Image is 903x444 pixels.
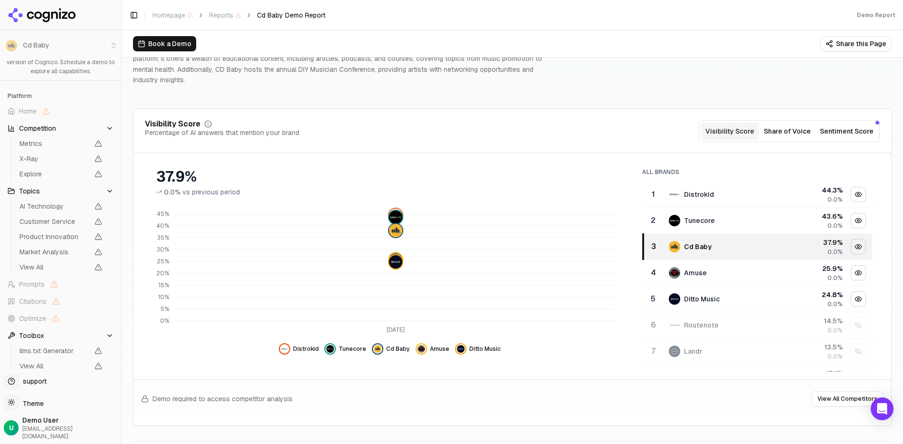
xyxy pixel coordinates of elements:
[156,270,169,277] tspan: 20%
[19,262,89,272] span: View All
[783,264,843,273] div: 25.9 %
[669,293,680,305] img: ditto music
[783,185,843,195] div: 44.3 %
[418,345,425,353] img: amuse
[157,246,169,253] tspan: 30%
[389,209,402,222] img: distrokid
[372,343,410,355] button: Hide cd baby data
[647,215,659,226] div: 2
[22,415,117,425] span: Demo User
[643,286,872,312] tr: 5ditto musicDitto Music24.8%0.0%Hide ditto music data
[851,370,866,385] button: Show submithub data
[669,215,680,226] img: tunecore
[684,190,714,199] div: Distrokid
[156,168,623,185] div: 37.9%
[19,154,89,164] span: X-Ray
[684,216,715,225] div: Tunecore
[811,391,884,406] button: View All Competitors
[684,242,712,251] div: Cd Baby
[669,346,680,357] img: landr
[281,345,288,353] img: distrokid
[430,345,449,353] span: Amuse
[851,265,866,280] button: Hide amuse data
[19,232,89,241] span: Product Innovation
[647,319,659,331] div: 6
[669,319,680,331] img: routenote
[827,196,843,203] span: 0.0%
[160,317,169,325] tspan: 0%
[152,394,293,404] span: Demo required to access competitor analysis
[469,345,501,353] span: Ditto Music
[4,328,117,343] button: Toolbox
[157,210,169,218] tspan: 45%
[851,213,866,228] button: Hide tunecore data
[374,345,381,353] img: cd baby
[157,234,169,241] tspan: 35%
[684,294,720,304] div: Ditto Music
[643,312,872,338] tr: 6routenoteRoutenote14.5%0.0%Show routenote data
[816,123,877,140] button: Sentiment Score
[293,345,319,353] span: Distrokid
[783,368,843,378] div: 13.1 %
[669,241,680,252] img: cd baby
[647,267,659,279] div: 4
[19,186,40,196] span: Topics
[783,342,843,352] div: 13.5 %
[857,11,895,19] div: Demo Report
[783,212,843,221] div: 43.6 %
[389,253,402,266] img: amuse
[133,36,196,51] button: Book a Demo
[851,318,866,333] button: Show routenote data
[827,327,843,334] span: 0.0%
[820,36,892,51] button: Share this Page
[19,376,47,386] span: support
[643,208,872,234] tr: 2tunecoreTunecore43.6%0.0%Hide tunecore data
[827,300,843,308] span: 0.0%
[647,189,659,200] div: 1
[827,274,843,282] span: 0.0%
[209,10,241,20] span: Reports
[157,258,169,265] tspan: 25%
[159,281,169,289] tspan: 15%
[386,345,410,353] span: Cd Baby
[4,121,117,136] button: Competition
[783,316,843,326] div: 14.5 %
[145,128,299,137] div: Percentage of AI answers that mention your brand
[19,247,89,257] span: Market Analysis
[4,183,117,199] button: Topics
[643,365,872,391] tr: 13.1%Show submithub data
[19,361,89,371] span: View All
[701,123,759,140] button: Visibility Score
[152,10,193,20] span: Homepage
[643,260,872,286] tr: 4amuseAmuse25.9%0.0%Hide amuse data
[389,255,402,269] img: ditto music
[324,343,366,355] button: Hide tunecore data
[19,399,44,408] span: Theme
[156,222,169,230] tspan: 40%
[19,202,89,211] span: AI Technology
[389,224,402,237] img: cd baby
[851,291,866,307] button: Hide ditto music data
[684,320,719,330] div: Routenote
[871,397,893,420] div: Open Intercom Messenger
[647,293,659,305] div: 5
[339,345,366,353] span: Tunecore
[642,168,872,176] div: All Brands
[257,10,325,20] span: Cd Baby Demo Report
[19,217,89,226] span: Customer Service
[19,106,37,116] span: Home
[182,187,240,197] span: vs previous period
[19,331,44,340] span: Toolbox
[4,88,117,104] div: Platform
[279,343,319,355] button: Hide distrokid data
[133,42,559,86] p: CD Baby is a digital music distributor and online resource hub dedicated to empowering independen...
[19,280,45,289] span: Prompts
[158,293,169,301] tspan: 10%
[851,344,866,359] button: Show landr data
[455,343,501,355] button: Hide ditto music data
[647,346,659,357] div: 7
[669,267,680,279] img: amuse
[759,123,816,140] button: Share of Voice
[19,124,56,133] span: Competition
[19,346,89,356] span: llms.txt Generator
